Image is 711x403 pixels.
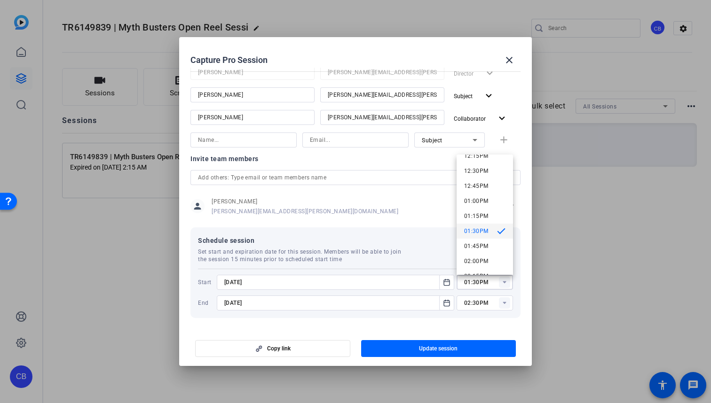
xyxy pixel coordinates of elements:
span: 02:15PM [464,273,489,279]
input: Name... [198,134,289,146]
span: Schedule session [198,235,481,246]
span: [PERSON_NAME] [212,198,398,205]
button: Subject [450,87,498,104]
button: Open calendar [439,295,454,310]
span: Update session [419,345,458,352]
input: Name... [198,112,307,123]
button: Update session [361,340,516,357]
button: Copy link [195,340,350,357]
button: Open calendar [439,275,454,290]
span: End [198,299,214,307]
input: Email... [328,112,437,123]
span: 01:15PM [464,213,489,219]
input: Email... [310,134,401,146]
input: Time [464,297,513,309]
span: Subject [454,93,473,100]
input: Name... [198,89,307,101]
input: Email... [328,89,437,101]
span: 01:30PM [464,228,489,234]
input: Time [464,277,513,288]
div: Invite team members [190,153,521,164]
mat-icon: expand_more [483,90,495,102]
span: 01:45PM [464,243,489,249]
span: 02:00PM [464,258,489,264]
span: Start [198,279,214,286]
input: Name... [198,67,307,78]
span: Collaborator [454,116,486,122]
span: 01:00PM [464,198,489,204]
input: Choose start date [224,277,437,288]
div: Capture Pro Session [190,49,521,71]
button: Collaborator [450,110,512,127]
mat-icon: close [504,54,515,66]
span: [PERSON_NAME][EMAIL_ADDRESS][PERSON_NAME][DOMAIN_NAME] [212,208,398,215]
mat-icon: expand_more [496,113,508,124]
span: 12:15PM [464,153,489,159]
input: Choose expiration date [224,297,437,309]
span: Set start and expiration date for this session. Members will be able to join the session 15 minut... [198,248,410,263]
span: Copy link [267,345,291,352]
span: 12:45PM [464,183,489,189]
span: 12:30PM [464,168,489,174]
input: Email... [328,67,437,78]
span: Subject [422,137,442,144]
mat-icon: person [190,199,205,213]
input: Add others: Type email or team members name [198,172,513,183]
